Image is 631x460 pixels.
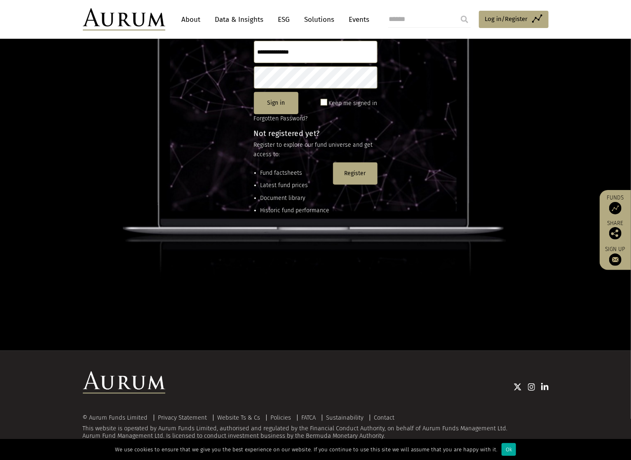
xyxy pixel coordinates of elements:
[502,443,516,456] div: Ok
[485,14,528,24] span: Log in/Register
[274,12,294,27] a: ESG
[374,414,395,421] a: Contact
[479,11,549,28] a: Log in/Register
[178,12,205,27] a: About
[609,202,622,214] img: Access Funds
[218,414,260,421] a: Website Ts & Cs
[260,181,330,190] li: Latest fund prices
[326,414,364,421] a: Sustainability
[254,130,378,137] h4: Not registered yet?
[302,414,316,421] a: FATCA
[254,115,308,122] a: Forgotten Password?
[528,383,535,391] img: Instagram icon
[260,206,330,215] li: Historic fund performance
[604,246,627,266] a: Sign up
[254,92,298,114] button: Sign in
[83,8,165,31] img: Aurum
[300,12,339,27] a: Solutions
[260,194,330,203] li: Document library
[260,169,330,178] li: Fund factsheets
[609,253,622,266] img: Sign up to our newsletter
[329,99,378,108] label: Keep me signed in
[83,414,549,439] div: This website is operated by Aurum Funds Limited, authorised and regulated by the Financial Conduc...
[456,11,473,28] input: Submit
[514,383,522,391] img: Twitter icon
[83,371,165,394] img: Aurum Logo
[211,12,268,27] a: Data & Insights
[345,12,370,27] a: Events
[158,414,207,421] a: Privacy Statement
[609,227,622,239] img: Share this post
[541,383,549,391] img: Linkedin icon
[254,141,378,159] p: Register to explore our fund universe and get access to:
[604,221,627,239] div: Share
[271,414,291,421] a: Policies
[333,162,378,185] button: Register
[604,194,627,214] a: Funds
[83,415,152,421] div: © Aurum Funds Limited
